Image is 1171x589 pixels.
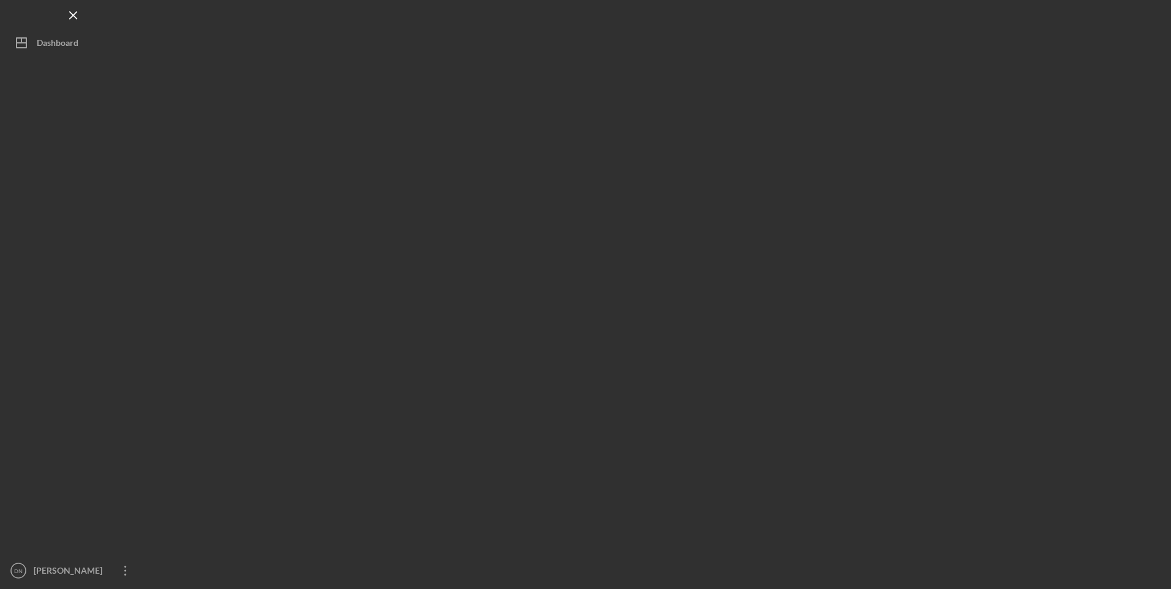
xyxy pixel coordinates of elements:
[31,558,110,586] div: [PERSON_NAME]
[14,568,23,574] text: DN
[6,31,141,55] button: Dashboard
[37,31,78,58] div: Dashboard
[6,558,141,583] button: DN[PERSON_NAME]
